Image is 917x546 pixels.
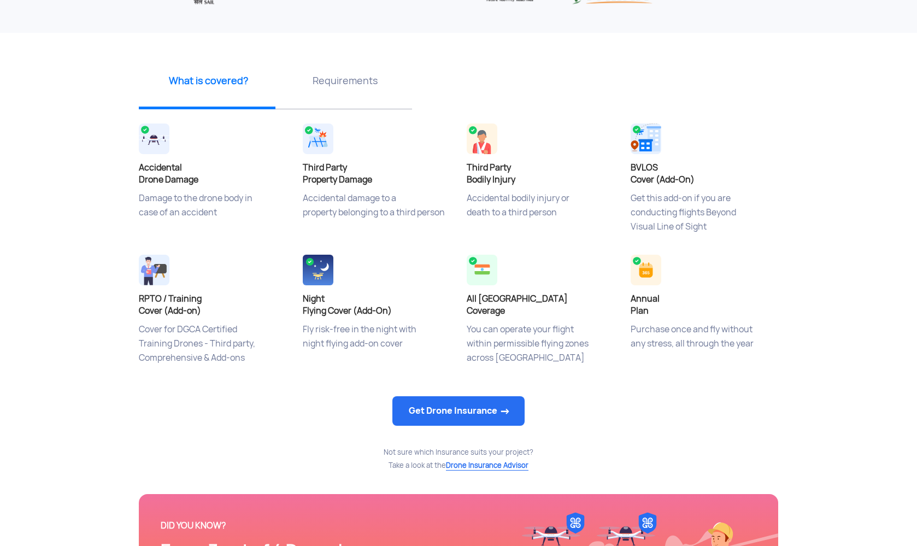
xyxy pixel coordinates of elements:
p: What is covered? [144,74,273,87]
div: Not sure which Insurance suits your project? Take a look at the [139,446,778,472]
div: DID YOU KNOW? [161,516,756,536]
p: Accidental damage to a property belonging to a third person [303,191,450,246]
h4: Accidental Drone Damage [139,162,286,186]
p: Cover for DGCA Certified Training Drones - Third party, Comprehensive & Add-ons [139,322,286,377]
span: Drone Insurance Advisor [446,461,528,471]
h4: All [GEOGRAPHIC_DATA] Coverage [467,293,614,317]
p: Requirements [281,74,409,87]
p: Accidental bodily injury or death to a third person [467,191,614,246]
h4: Annual Plan [631,293,778,317]
p: Purchase once and fly without any stress, all through the year [631,322,778,377]
h4: Third Party Property Damage [303,162,450,186]
h4: Night Flying Cover (Add-On) [303,293,450,317]
p: Fly risk-free in the night with night flying add-on cover [303,322,450,377]
h4: BVLOS Cover (Add-On) [631,162,778,186]
p: Damage to the drone body in case of an accident [139,191,286,246]
p: Get this add-on if you are conducting flights Beyond Visual Line of Sight [631,191,778,246]
h4: Third Party Bodily Injury [467,162,614,186]
p: You can operate your flight within permissible flying zones across [GEOGRAPHIC_DATA] [467,322,614,377]
a: Get Drone Insurance [392,396,525,426]
h4: RPTO / Training Cover (Add-on) [139,293,286,317]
